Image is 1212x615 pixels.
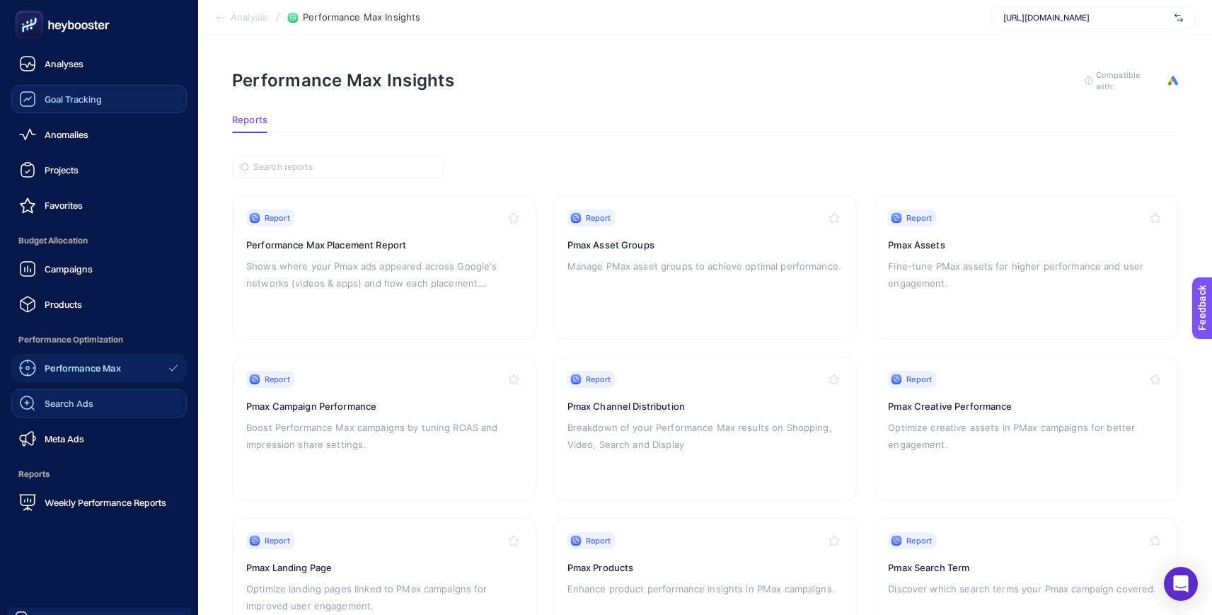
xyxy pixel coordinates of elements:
[888,419,1164,453] p: Optimize creative assets in PMax campaigns for better engagement.
[586,535,611,546] span: Report
[11,389,187,418] a: Search Ads
[567,580,843,597] p: Enhance product performance insights in PMax campaigns.
[232,115,267,126] span: Reports
[874,195,1178,340] a: ReportPmax AssetsFine-tune PMax assets for higher performance and user engagement.
[567,238,843,252] h3: Pmax Asset Groups
[45,263,93,275] span: Campaigns
[276,11,279,23] span: /
[232,357,536,501] a: ReportPmax Campaign PerformanceBoost Performance Max campaigns by tuning ROAS and impression shar...
[906,535,932,546] span: Report
[11,120,187,149] a: Anomalies
[567,258,843,275] p: Manage PMax asset groups to achieve optimal performance.
[888,258,1164,292] p: Fine-tune PMax assets for higher performance and user engagement.
[232,195,536,340] a: ReportPerformance Max Placement ReportShows where your Pmax ads appeared across Google's networks...
[303,12,420,23] span: Performance Max Insights
[11,50,187,78] a: Analyses
[232,70,454,91] h1: Performance Max Insights
[45,362,121,374] span: Performance Max
[231,12,267,23] span: Analysis
[586,212,611,224] span: Report
[1003,12,1169,23] span: [URL][DOMAIN_NAME]
[246,238,522,252] h3: Performance Max Placement Report
[1164,567,1198,601] div: Open Intercom Messenger
[246,580,522,614] p: Optimize landing pages linked to PMax campaigns for improved user engagement.
[906,374,932,385] span: Report
[888,238,1164,252] h3: Pmax Assets
[874,357,1178,501] a: ReportPmax Creative PerformanceOptimize creative assets in PMax campaigns for better engagement.
[11,354,187,382] a: Performance Max
[11,191,187,219] a: Favorites
[11,255,187,283] a: Campaigns
[11,425,187,453] a: Meta Ads
[253,162,436,173] input: Search
[586,374,611,385] span: Report
[232,115,267,133] button: Reports
[888,580,1164,597] p: Discover which search terms your Pmax campaign covered.
[567,561,843,575] h3: Pmax Products
[246,419,522,453] p: Boost Performance Max campaigns by tuning ROAS and impression share settings.
[45,58,83,69] span: Analyses
[888,399,1164,413] h3: Pmax Creative Performance
[1175,11,1183,25] img: svg%3e
[906,212,932,224] span: Report
[246,399,522,413] h3: Pmax Campaign Performance
[45,164,79,176] span: Projects
[11,156,187,184] a: Projects
[45,93,102,105] span: Goal Tracking
[11,460,187,488] span: Reports
[246,561,522,575] h3: Pmax Landing Page
[11,326,187,354] span: Performance Optimization
[888,561,1164,575] h3: Pmax Search Term
[11,290,187,318] a: Products
[45,200,83,211] span: Favorites
[11,85,187,113] a: Goal Tracking
[45,497,166,508] span: Weekly Performance Reports
[1096,69,1160,92] span: Compatible with:
[11,226,187,255] span: Budget Allocation
[567,399,843,413] h3: Pmax Channel Distribution
[8,4,54,16] span: Feedback
[11,488,187,517] a: Weekly Performance Reports
[45,129,88,140] span: Anomalies
[265,374,290,385] span: Report
[553,357,858,501] a: ReportPmax Channel DistributionBreakdown of your Performance Max results on Shopping, Video, Sear...
[553,195,858,340] a: ReportPmax Asset GroupsManage PMax asset groups to achieve optimal performance.
[45,398,93,409] span: Search Ads
[246,258,522,292] p: Shows where your Pmax ads appeared across Google's networks (videos & apps) and how each placemen...
[45,299,82,310] span: Products
[567,419,843,453] p: Breakdown of your Performance Max results on Shopping, Video, Search and Display
[265,212,290,224] span: Report
[45,433,84,444] span: Meta Ads
[265,535,290,546] span: Report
